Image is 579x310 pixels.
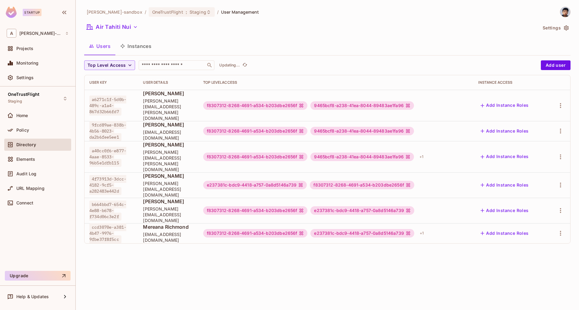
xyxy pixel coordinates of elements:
span: [PERSON_NAME] [143,141,194,148]
button: refresh [241,62,248,69]
div: f8307312-8268-4691-a534-b203dbe2656f [203,206,307,215]
span: [EMAIL_ADDRESS][DOMAIN_NAME] [143,129,194,141]
span: [PERSON_NAME][EMAIL_ADDRESS][PERSON_NAME][DOMAIN_NAME] [143,98,194,121]
span: refresh [242,62,247,68]
span: [PERSON_NAME] [143,198,194,205]
span: [PERSON_NAME] [143,90,194,97]
span: OneTrustFlight [8,92,39,97]
span: Elements [16,157,35,162]
li: / [145,9,146,15]
span: User Management [221,9,259,15]
div: f8307312-8268-4691-a534-b203dbe2656f [203,229,307,238]
span: [PERSON_NAME] [143,173,194,179]
span: a40cc0f6-e877-4aae-8533-96b5e1dfb115 [89,147,126,167]
button: Add Instance Roles [478,152,531,162]
span: URL Mapping [16,186,45,191]
span: Directory [16,142,36,147]
span: ccd3070e-a381-4b47-9976-9fbe37f8f5cc [89,223,126,243]
span: Workspace: alex-trustflight-sandbox [19,31,62,36]
img: Alexander Ip [560,7,570,17]
span: Home [16,113,28,118]
span: Staging [8,99,22,104]
span: Settings [16,75,34,80]
div: Top Level Access [203,80,468,85]
span: Monitoring [16,61,39,66]
span: Click to refresh data [240,62,248,69]
div: e237381c-bdc9-4418-a757-0a8d5146a739 [310,206,414,215]
span: the active workspace [87,9,142,15]
span: a6271c1f-5d0b-489c-a1a4-867d32b66fd7 [89,96,126,116]
div: + 1 [417,152,426,162]
div: f8307312-8268-4691-a534-b203dbe2656f [203,153,307,161]
span: [PERSON_NAME] [143,121,194,128]
span: 4f73913d-3dcc-4182-9cf5-a282483e442d [89,175,126,195]
img: SReyMgAAAABJRU5ErkJggg== [6,7,17,18]
span: Audit Log [16,171,36,176]
span: Help & Updates [16,294,49,299]
div: 9465bcf8-a238-41ea-8044-89483ae1fa96 [310,153,414,161]
span: b664bbd7-654c-4e88-b678-f734d06c3e2f [89,200,126,221]
li: / [217,9,219,15]
div: e237381c-bdc9-4418-a757-0a8d5146a739 [310,229,414,238]
button: Settings [540,23,571,33]
div: User Key [89,80,133,85]
span: A [7,29,16,38]
button: Top Level Access [84,60,135,70]
span: Top Level Access [88,62,126,69]
button: Upgrade [5,271,71,281]
span: : [185,10,187,15]
div: Instance Access [478,80,542,85]
div: + 1 [417,228,426,238]
div: 9465bcf8-a238-41ea-8044-89483ae1fa96 [310,127,414,135]
div: f8307312-8268-4691-a534-b203dbe2656f [310,181,414,189]
span: Policy [16,128,29,133]
div: f8307312-8268-4691-a534-b203dbe2656f [203,127,307,135]
div: 9465bcf8-a238-41ea-8044-89483ae1fa96 [310,101,414,110]
span: Mereana Richmond [143,224,194,230]
button: Add Instance Roles [478,180,531,190]
div: f8307312-8268-4691-a534-b203dbe2656f [203,101,307,110]
button: Add Instance Roles [478,228,531,238]
span: Projects [16,46,33,51]
button: Add Instance Roles [478,206,531,215]
span: OneTrustFlight [152,9,183,15]
span: [PERSON_NAME][EMAIL_ADDRESS][DOMAIN_NAME] [143,206,194,223]
button: Air Tahiti Nui [84,22,140,32]
span: 9fcd89ae-838b-4b56-8023-da2b6fee5ee1 [89,121,126,141]
span: [EMAIL_ADDRESS][DOMAIN_NAME] [143,231,194,243]
div: e237381c-bdc9-4418-a757-0a8d5146a739 [203,181,307,189]
button: Users [84,39,115,54]
button: Add Instance Roles [478,101,531,110]
button: Instances [115,39,156,54]
span: Staging [190,9,206,15]
button: Add Instance Roles [478,126,531,136]
div: User Details [143,80,194,85]
p: Updating... [219,63,240,68]
div: Startup [23,9,41,16]
span: [PERSON_NAME][EMAIL_ADDRESS][DOMAIN_NAME] [143,180,194,198]
button: Add user [541,60,571,70]
span: Connect [16,200,33,205]
span: [PERSON_NAME][EMAIL_ADDRESS][PERSON_NAME][DOMAIN_NAME] [143,149,194,172]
